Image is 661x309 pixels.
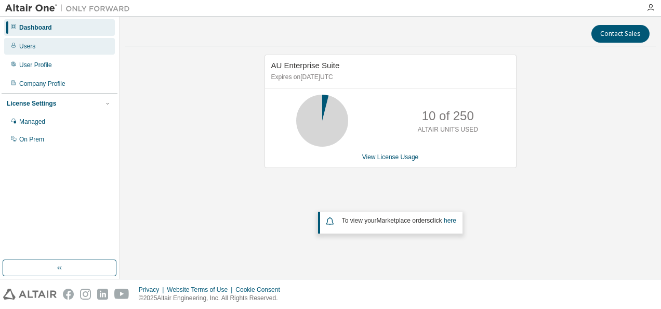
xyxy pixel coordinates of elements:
[114,289,129,300] img: youtube.svg
[377,217,430,224] em: Marketplace orders
[97,289,108,300] img: linkedin.svg
[271,73,507,82] p: Expires on [DATE] UTC
[342,217,456,224] span: To view your click
[271,61,340,70] span: AU Enterprise Suite
[3,289,57,300] img: altair_logo.svg
[80,289,91,300] img: instagram.svg
[5,3,135,14] img: Altair One
[591,25,650,43] button: Contact Sales
[418,125,478,134] p: ALTAIR UNITS USED
[235,286,286,294] div: Cookie Consent
[139,286,167,294] div: Privacy
[167,286,235,294] div: Website Terms of Use
[19,80,65,88] div: Company Profile
[19,23,52,32] div: Dashboard
[362,153,419,161] a: View License Usage
[63,289,74,300] img: facebook.svg
[19,42,35,50] div: Users
[139,294,286,303] p: © 2025 Altair Engineering, Inc. All Rights Reserved.
[444,217,456,224] a: here
[19,61,52,69] div: User Profile
[19,135,44,144] div: On Prem
[19,118,45,126] div: Managed
[7,99,56,108] div: License Settings
[422,107,474,125] p: 10 of 250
